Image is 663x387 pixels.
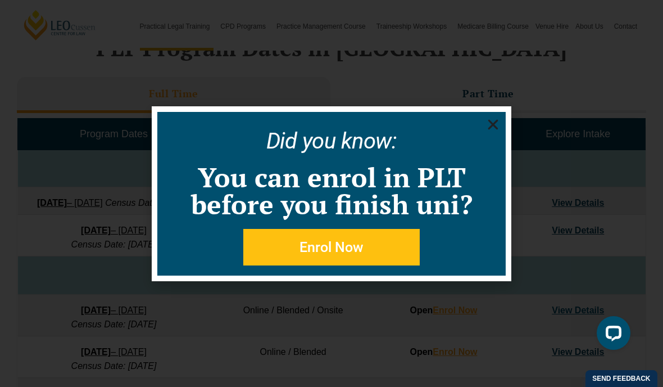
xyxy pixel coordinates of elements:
a: Did you know: [266,128,397,154]
a: Enrol Now [243,229,420,265]
a: Close [486,118,500,132]
a: You can enrol in PLT before you finish uni? [191,159,473,222]
span: Enrol Now [299,240,364,254]
iframe: LiveChat chat widget [588,312,635,359]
